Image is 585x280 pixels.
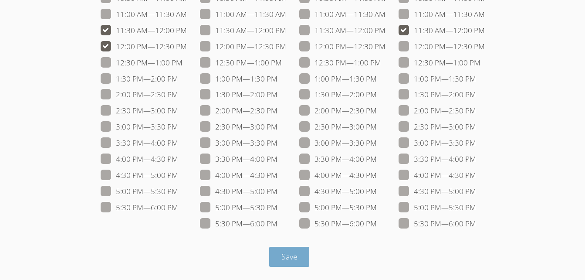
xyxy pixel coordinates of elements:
[299,105,377,116] label: 2:00 PM — 2:30 PM
[299,186,377,197] label: 4:30 PM — 5:00 PM
[399,154,476,165] label: 3:30 PM — 4:00 PM
[299,202,377,213] label: 5:00 PM — 5:30 PM
[399,170,476,181] label: 4:00 PM — 4:30 PM
[101,170,178,181] label: 4:30 PM — 5:00 PM
[200,137,277,149] label: 3:00 PM — 3:30 PM
[299,89,377,100] label: 1:30 PM — 2:00 PM
[399,89,476,100] label: 1:30 PM — 2:00 PM
[299,137,377,149] label: 3:00 PM — 3:30 PM
[200,9,286,20] label: 11:00 AM — 11:30 AM
[101,9,187,20] label: 11:00 AM — 11:30 AM
[399,186,476,197] label: 4:30 PM — 5:00 PM
[101,57,183,68] label: 12:30 PM — 1:00 PM
[299,41,385,52] label: 12:00 PM — 12:30 PM
[399,9,485,20] label: 11:00 AM — 11:30 AM
[101,41,187,52] label: 12:00 PM — 12:30 PM
[399,202,476,213] label: 5:00 PM — 5:30 PM
[399,25,485,36] label: 11:30 AM — 12:00 PM
[399,121,476,133] label: 2:30 PM — 3:00 PM
[101,105,178,116] label: 2:30 PM — 3:00 PM
[200,41,286,52] label: 12:00 PM — 12:30 PM
[101,121,178,133] label: 3:00 PM — 3:30 PM
[200,105,277,116] label: 2:00 PM — 2:30 PM
[101,89,178,100] label: 2:00 PM — 2:30 PM
[200,25,286,36] label: 11:30 AM — 12:00 PM
[399,73,476,85] label: 1:00 PM — 1:30 PM
[101,186,178,197] label: 5:00 PM — 5:30 PM
[101,137,178,149] label: 3:30 PM — 4:00 PM
[299,25,385,36] label: 11:30 AM — 12:00 PM
[200,186,277,197] label: 4:30 PM — 5:00 PM
[299,9,385,20] label: 11:00 AM — 11:30 AM
[200,170,277,181] label: 4:00 PM — 4:30 PM
[299,218,377,229] label: 5:30 PM — 6:00 PM
[101,202,178,213] label: 5:30 PM — 6:00 PM
[299,73,377,85] label: 1:00 PM — 1:30 PM
[299,170,377,181] label: 4:00 PM — 4:30 PM
[269,247,310,267] button: Save
[101,73,178,85] label: 1:30 PM — 2:00 PM
[200,57,282,68] label: 12:30 PM — 1:00 PM
[281,251,298,262] span: Save
[200,154,277,165] label: 3:30 PM — 4:00 PM
[399,41,485,52] label: 12:00 PM — 12:30 PM
[399,137,476,149] label: 3:00 PM — 3:30 PM
[200,73,277,85] label: 1:00 PM — 1:30 PM
[200,202,277,213] label: 5:00 PM — 5:30 PM
[200,218,277,229] label: 5:30 PM — 6:00 PM
[399,57,480,68] label: 12:30 PM — 1:00 PM
[299,121,377,133] label: 2:30 PM — 3:00 PM
[399,218,476,229] label: 5:30 PM — 6:00 PM
[299,154,377,165] label: 3:30 PM — 4:00 PM
[200,121,277,133] label: 2:30 PM — 3:00 PM
[399,105,476,116] label: 2:00 PM — 2:30 PM
[299,57,381,68] label: 12:30 PM — 1:00 PM
[101,25,187,36] label: 11:30 AM — 12:00 PM
[200,89,277,100] label: 1:30 PM — 2:00 PM
[101,154,178,165] label: 4:00 PM — 4:30 PM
